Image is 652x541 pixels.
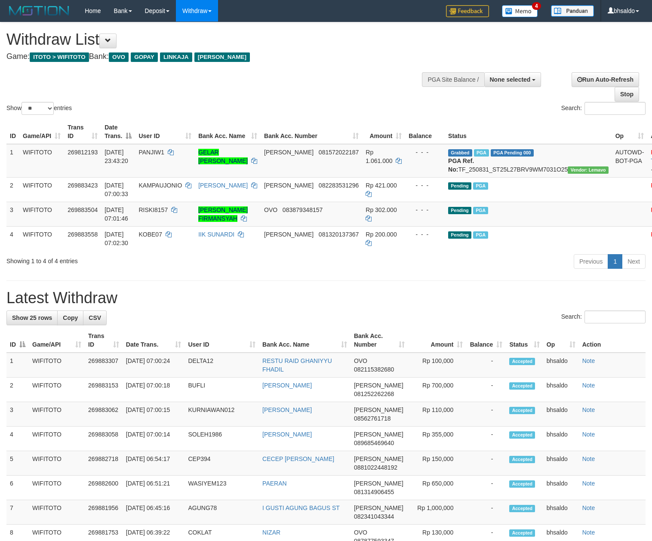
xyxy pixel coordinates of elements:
span: 269883504 [68,206,98,213]
a: GELAR [PERSON_NAME] [198,149,248,164]
td: 269882600 [85,476,123,500]
div: PGA Site Balance / [422,72,484,87]
a: Note [582,382,595,389]
th: Trans ID: activate to sort column ascending [85,328,123,353]
select: Showentries [22,102,54,115]
td: [DATE] 06:51:21 [123,476,185,500]
a: IIK SUNARDI [198,231,234,238]
th: Bank Acc. Name: activate to sort column ascending [259,328,351,353]
span: RISKI8157 [138,206,168,213]
td: [DATE] 07:00:24 [123,353,185,378]
td: 7 [6,500,29,525]
td: [DATE] 07:00:18 [123,378,185,402]
h1: Latest Withdraw [6,289,646,307]
span: Copy 083879348157 to clipboard [283,206,323,213]
th: ID [6,120,19,144]
td: 3 [6,202,19,226]
td: Rp 1,000,000 [408,500,466,525]
img: Button%20Memo.svg [502,5,538,17]
th: Status: activate to sort column ascending [506,328,543,353]
h1: Withdraw List [6,31,426,48]
th: Action [579,328,646,353]
span: Accepted [509,480,535,488]
div: Showing 1 to 4 of 4 entries [6,253,265,265]
span: Marked by bhsaldo [473,207,488,214]
span: Copy 081252262268 to clipboard [354,390,394,397]
img: panduan.png [551,5,594,17]
span: Copy 089685469640 to clipboard [354,440,394,446]
td: AGUNG78 [185,500,259,525]
td: Rp 355,000 [408,427,466,451]
a: Copy [57,310,83,325]
a: CSV [83,310,107,325]
a: [PERSON_NAME] [262,406,312,413]
td: 4 [6,226,19,251]
span: [PERSON_NAME] [354,455,403,462]
span: Accepted [509,382,535,390]
span: PANJIW1 [138,149,164,156]
th: Bank Acc. Name: activate to sort column ascending [195,120,261,144]
span: Rp 421.000 [366,182,397,189]
span: [DATE] 07:00:33 [105,182,128,197]
th: Balance: activate to sort column ascending [466,328,506,353]
span: 269883558 [68,231,98,238]
td: 2 [6,378,29,402]
span: Copy 081572022187 to clipboard [319,149,359,156]
span: GOPAY [131,52,158,62]
a: Note [582,504,595,511]
td: 269881956 [85,500,123,525]
a: Show 25 rows [6,310,58,325]
a: Next [622,254,646,269]
td: - [466,378,506,402]
td: bhsaldo [543,378,579,402]
a: Previous [574,254,608,269]
span: [PERSON_NAME] [194,52,250,62]
a: Note [582,431,595,438]
td: bhsaldo [543,353,579,378]
span: Accepted [509,529,535,537]
span: Copy 082341043344 to clipboard [354,513,394,520]
span: Copy 081314906455 to clipboard [354,489,394,495]
td: - [466,500,506,525]
td: - [466,451,506,476]
td: BUFLI [185,378,259,402]
th: Game/API: activate to sort column ascending [29,328,85,353]
th: Status [445,120,612,144]
a: CECEP [PERSON_NAME] [262,455,334,462]
td: Rp 700,000 [408,378,466,402]
td: WIFITOTO [29,402,85,427]
span: [PERSON_NAME] [354,480,403,487]
th: Date Trans.: activate to sort column descending [101,120,135,144]
a: RESTU RAID GHANIYYU FHADIL [262,357,332,373]
span: KAMPAUJONIO [138,182,182,189]
td: WIFITOTO [19,144,64,178]
td: Rp 650,000 [408,476,466,500]
span: None selected [490,76,531,83]
div: - - - [409,230,441,239]
span: [PERSON_NAME] [264,182,314,189]
td: 1 [6,144,19,178]
td: WIFITOTO [29,476,85,500]
td: bhsaldo [543,427,579,451]
b: PGA Ref. No: [448,157,474,173]
td: WIFITOTO [19,177,64,202]
span: [PERSON_NAME] [354,382,403,389]
td: KURNIAWAN012 [185,402,259,427]
span: [DATE] 07:01:46 [105,206,128,222]
td: [DATE] 06:45:16 [123,500,185,525]
span: Pending [448,207,471,214]
td: Rp 100,000 [408,353,466,378]
a: Run Auto-Refresh [572,72,639,87]
td: DELTA12 [185,353,259,378]
td: TF_250831_ST25L27BRV9WM7031O25 [445,144,612,178]
td: WIFITOTO [29,427,85,451]
th: Balance [405,120,445,144]
td: 1 [6,353,29,378]
td: 2 [6,177,19,202]
span: CSV [89,314,101,321]
td: WIFITOTO [19,202,64,226]
span: [DATE] 23:43:20 [105,149,128,164]
span: Accepted [509,505,535,512]
span: Rp 200.000 [366,231,397,238]
td: 269883153 [85,378,123,402]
